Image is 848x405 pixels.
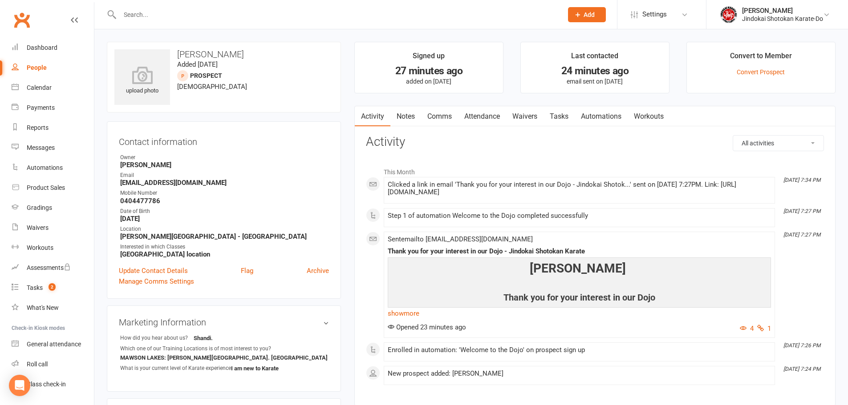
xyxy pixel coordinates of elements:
[120,161,329,169] strong: [PERSON_NAME]
[388,181,771,196] div: Clicked a link in email 'Thank you for your interest in our Dojo - Jindokai Shotok...' sent on [D...
[120,364,231,373] div: What is your current level of Karate experience
[783,366,820,372] i: [DATE] 7:24 PM
[120,354,328,361] strong: MAWSON LAKES: [PERSON_NAME][GEOGRAPHIC_DATA]. [GEOGRAPHIC_DATA]
[11,9,33,31] a: Clubworx
[720,6,738,24] img: thumb_image1661986740.png
[388,212,771,220] div: Step 1 of automation Welcome to the Dojo completed successfully
[27,264,71,271] div: Assessments
[363,66,495,76] div: 27 minutes ago
[390,106,421,127] a: Notes
[458,106,506,127] a: Attendance
[241,265,253,276] a: Flag
[307,265,329,276] a: Archive
[571,50,618,66] div: Last contacted
[742,15,823,23] div: Jindokai Shotokan Karate-Do
[12,238,94,258] a: Workouts
[388,370,771,377] div: New prospect added: [PERSON_NAME]
[12,38,94,58] a: Dashboard
[628,106,670,127] a: Workouts
[120,179,329,187] strong: [EMAIL_ADDRESS][DOMAIN_NAME]
[27,104,55,111] div: Payments
[117,8,556,21] input: Search...
[742,7,823,15] div: [PERSON_NAME]
[27,124,49,131] div: Reports
[355,106,390,127] a: Activity
[49,283,56,291] span: 2
[27,361,48,368] div: Roll call
[9,375,30,396] div: Open Intercom Messenger
[190,72,222,79] snap: prospect
[119,317,329,327] h3: Marketing Information
[388,307,771,320] a: show more
[120,345,271,353] div: Which one of our Training Locations is of most interest to you?
[12,158,94,178] a: Automations
[27,381,66,388] div: Class check-in
[120,243,329,251] div: Interested in which Classes
[12,298,94,318] a: What's New
[757,323,771,334] button: 1
[503,292,655,303] span: Thank you for your interest in our Dojo
[12,258,94,278] a: Assessments
[120,197,329,205] strong: 0404477786
[120,225,329,233] div: Location
[27,64,47,71] div: People
[120,233,329,241] strong: [PERSON_NAME][GEOGRAPHIC_DATA] - [GEOGRAPHIC_DATA]
[388,323,466,331] span: Opened 23 minutes ago
[177,60,218,68] time: Added [DATE]
[783,232,820,238] i: [DATE] 7:27 PM
[529,78,661,85] p: email sent on [DATE]
[27,144,55,151] div: Messages
[120,334,194,342] div: How did you hear about us?
[568,7,606,22] button: Add
[783,208,820,214] i: [DATE] 7:27 PM
[27,341,81,348] div: General attendance
[530,261,629,276] b: [PERSON_NAME]
[12,354,94,374] a: Roll call
[12,198,94,218] a: Gradings
[12,118,94,138] a: Reports
[783,342,820,349] i: [DATE] 7:26 PM
[27,44,57,51] div: Dashboard
[740,323,754,334] button: 4
[388,248,771,255] div: Thank you for your interest in our Dojo - Jindokai Shotokan Karate
[12,138,94,158] a: Messages
[27,304,59,311] div: What's New
[12,278,94,298] a: Tasks 2
[413,50,445,66] div: Signed up
[119,133,329,147] h3: Contact information
[27,184,65,191] div: Product Sales
[506,106,544,127] a: Waivers
[231,365,282,372] strong: I am new to Karate
[120,189,329,197] div: Mobile Number
[730,50,792,66] div: Convert to Member
[12,218,94,238] a: Waivers
[119,265,188,276] a: Update Contact Details
[575,106,628,127] a: Automations
[12,178,94,198] a: Product Sales
[783,177,820,183] i: [DATE] 7:34 PM
[12,58,94,78] a: People
[544,106,575,127] a: Tasks
[120,207,329,216] div: Date of Birth
[27,204,52,211] div: Gradings
[388,235,533,243] span: Sent email to [EMAIL_ADDRESS][DOMAIN_NAME]
[120,153,329,162] div: Owner
[529,66,661,76] div: 24 minutes ago
[12,78,94,98] a: Calendar
[366,163,824,177] li: This Month
[27,224,49,231] div: Waivers
[27,164,63,171] div: Automations
[388,346,771,354] div: Enrolled in automation: 'Welcome to the Dojo' on prospect sign up
[366,135,824,149] h3: Activity
[120,215,329,223] strong: [DATE]
[737,68,785,76] a: Convert Prospect
[120,250,329,258] strong: [GEOGRAPHIC_DATA] location
[114,49,333,59] h3: [PERSON_NAME]
[120,171,329,180] div: Email
[584,11,595,18] span: Add
[27,244,53,251] div: Workouts
[119,276,194,287] a: Manage Comms Settings
[642,4,667,24] span: Settings
[194,335,245,341] strong: Shandi.
[12,98,94,118] a: Payments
